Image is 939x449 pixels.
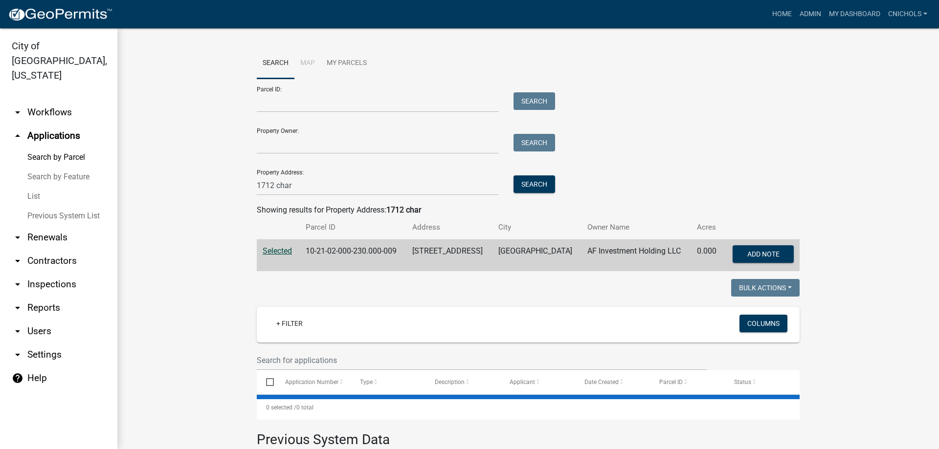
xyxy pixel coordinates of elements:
[263,246,292,256] a: Selected
[581,216,691,239] th: Owner Name
[796,5,825,23] a: Admin
[492,216,581,239] th: City
[884,5,931,23] a: cnichols
[514,92,555,110] button: Search
[581,239,691,272] td: AF Investment Holding LLC
[285,379,338,385] span: Application Number
[739,315,787,332] button: Columns
[360,379,373,385] span: Type
[257,204,800,216] div: Showing results for Property Address:
[268,315,311,332] a: + Filter
[731,279,800,297] button: Bulk Actions
[12,302,23,314] i: arrow_drop_down
[350,370,425,394] datatable-header-cell: Type
[435,379,465,385] span: Description
[275,370,350,394] datatable-header-cell: Application Number
[300,239,407,272] td: 10-21-02-000-230.000-009
[825,5,884,23] a: My Dashboard
[257,370,275,394] datatable-header-cell: Select
[659,379,683,385] span: Parcel ID
[386,205,421,214] strong: 1712 char
[257,48,294,79] a: Search
[406,216,492,239] th: Address
[321,48,373,79] a: My Parcels
[768,5,796,23] a: Home
[12,349,23,361] i: arrow_drop_down
[584,379,619,385] span: Date Created
[12,232,23,243] i: arrow_drop_down
[510,379,535,385] span: Applicant
[747,250,779,258] span: Add Note
[266,404,296,411] span: 0 selected /
[734,379,751,385] span: Status
[12,255,23,267] i: arrow_drop_down
[492,239,581,272] td: [GEOGRAPHIC_DATA]
[300,216,407,239] th: Parcel ID
[500,370,575,394] datatable-header-cell: Applicant
[12,107,23,118] i: arrow_drop_down
[691,216,724,239] th: Acres
[425,370,500,394] datatable-header-cell: Description
[575,370,650,394] datatable-header-cell: Date Created
[733,245,794,263] button: Add Note
[12,325,23,337] i: arrow_drop_down
[257,395,800,420] div: 0 total
[257,350,707,370] input: Search for applications
[12,130,23,142] i: arrow_drop_up
[691,239,724,272] td: 0.000
[12,372,23,384] i: help
[406,239,492,272] td: [STREET_ADDRESS]
[12,278,23,290] i: arrow_drop_down
[650,370,725,394] datatable-header-cell: Parcel ID
[725,370,800,394] datatable-header-cell: Status
[514,175,555,193] button: Search
[514,134,555,151] button: Search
